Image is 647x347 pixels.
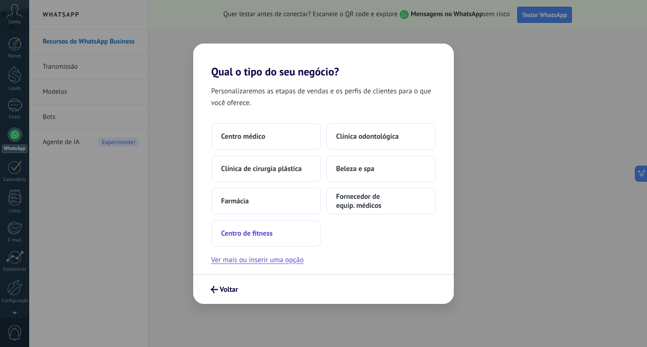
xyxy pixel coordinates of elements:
span: Centro de fitness [221,229,273,238]
span: Centro médico [221,132,265,141]
span: Fornecedor de equip. médicos [336,192,426,210]
h2: Qual o tipo do seu negócio? [193,44,454,78]
button: Beleza e spa [326,155,436,182]
button: Ver mais ou inserir uma opção [211,254,304,266]
button: Fornecedor de equip. médicos [326,188,436,215]
button: Clínica odontológica [326,123,436,150]
button: Voltar [207,282,242,297]
button: Centro de fitness [211,220,321,247]
span: Farmácia [221,197,249,206]
button: Clínica de cirurgia plástica [211,155,321,182]
span: Beleza e spa [336,164,374,173]
button: Centro médico [211,123,321,150]
span: Clínica de cirurgia plástica [221,164,301,173]
span: Personalizaremos as etapas de vendas e os perfis de clientes para o que você oferece. [211,85,436,109]
span: Voltar [220,286,238,293]
button: Farmácia [211,188,321,215]
span: Clínica odontológica [336,132,399,141]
